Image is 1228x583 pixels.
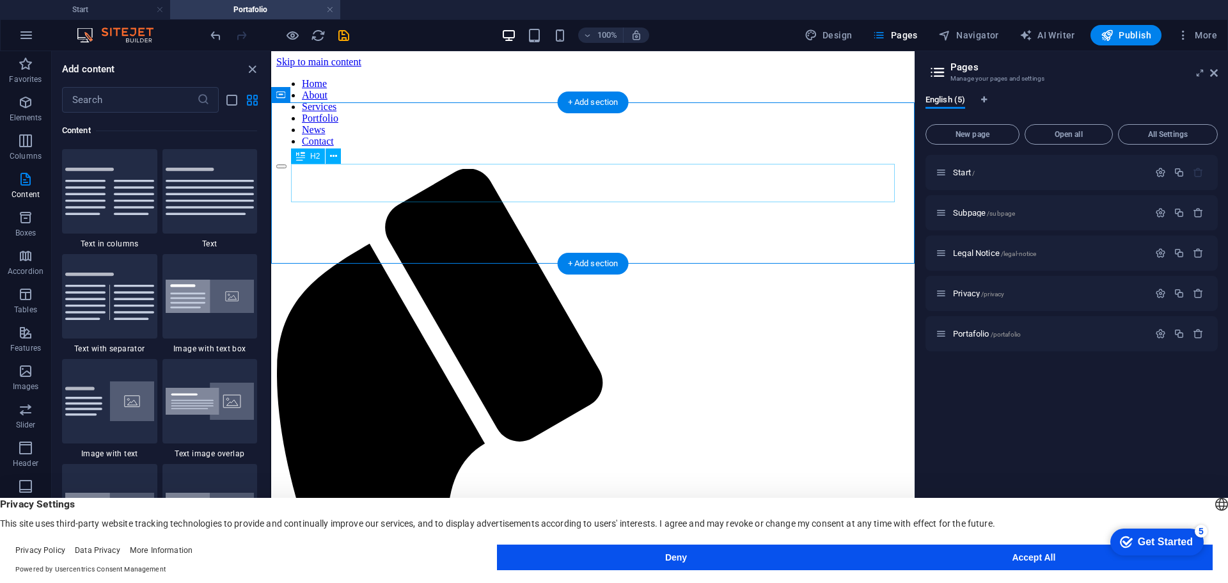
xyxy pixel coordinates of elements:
[938,29,999,42] span: Navigator
[224,92,239,108] button: list-view
[953,208,1015,218] span: Click to open page
[62,87,197,113] input: Search
[162,344,258,354] span: Image with text box
[1174,288,1185,299] div: Duplicate
[208,28,223,43] button: undo
[931,131,1014,138] span: New page
[1124,131,1212,138] span: All Settings
[166,280,255,314] img: image-with-text-box.svg
[62,123,257,138] h6: Content
[336,28,351,43] i: Save (Ctrl+S)
[597,28,618,43] h6: 100%
[1001,250,1037,257] span: /legal-notice
[1019,29,1075,42] span: AI Writer
[949,209,1149,217] div: Subpage/subpage
[166,383,255,420] img: text-image-overlap.svg
[162,359,258,459] div: Text image overlap
[1193,207,1204,218] div: Remove
[1155,248,1166,259] div: Settings
[872,29,917,42] span: Pages
[1025,124,1113,145] button: Open all
[10,113,42,123] p: Elements
[799,25,858,45] button: Design
[1193,248,1204,259] div: Remove
[950,73,1192,84] h3: Manage your pages and settings
[74,28,169,43] img: Editor Logo
[336,28,351,43] button: save
[162,254,258,354] div: Image with text box
[1014,25,1080,45] button: AI Writer
[987,210,1015,217] span: /subpage
[953,289,1004,298] span: Click to open page
[631,29,642,41] i: On resize automatically adjust zoom level to fit chosen device.
[1155,288,1166,299] div: Settings
[1193,288,1204,299] div: Remove
[578,28,624,43] button: 100%
[949,168,1149,177] div: Start/
[162,449,258,459] span: Text image overlap
[15,228,36,238] p: Boxes
[65,273,154,320] img: text-with-separator.svg
[1177,29,1217,42] span: More
[65,381,154,421] img: text-with-image-v4.svg
[10,343,41,353] p: Features
[5,5,90,16] a: Skip to main content
[1174,207,1185,218] div: Duplicate
[1193,167,1204,178] div: The startpage cannot be deleted
[285,28,300,43] button: Click here to leave preview mode and continue editing
[1174,248,1185,259] div: Duplicate
[10,6,104,33] div: Get Started 5 items remaining, 0% complete
[62,344,157,354] span: Text with separator
[65,168,154,215] img: text-in-columns.svg
[949,249,1149,257] div: Legal Notice/legal-notice
[991,331,1021,338] span: /portafolio
[867,25,922,45] button: Pages
[1090,25,1161,45] button: Publish
[1030,131,1107,138] span: Open all
[953,248,1036,258] span: Click to open page
[953,329,1021,339] span: Click to open page
[62,449,157,459] span: Image with text
[925,124,1019,145] button: New page
[972,170,975,177] span: /
[1118,124,1218,145] button: All Settings
[13,381,39,392] p: Images
[950,61,1218,73] h2: Pages
[8,266,43,276] p: Accordion
[38,14,93,26] div: Get Started
[933,25,1004,45] button: Navigator
[14,497,37,507] p: Footer
[949,289,1149,298] div: Privacy/privacy
[13,458,38,468] p: Header
[95,3,107,15] div: 5
[9,74,42,84] p: Favorites
[65,493,154,520] img: wide-image-with-text-aligned.svg
[62,149,157,249] div: Text in columns
[1101,29,1151,42] span: Publish
[1174,328,1185,339] div: Duplicate
[1172,25,1222,45] button: More
[62,359,157,459] div: Image with text
[14,305,37,315] p: Tables
[925,95,1218,119] div: Language Tabs
[166,168,255,215] img: text.svg
[62,61,115,77] h6: Add content
[1155,328,1166,339] div: Settings
[16,420,36,430] p: Slider
[925,92,965,110] span: English (5)
[953,168,975,177] span: Click to open page
[162,149,258,249] div: Text
[10,151,42,161] p: Columns
[1174,167,1185,178] div: Duplicate
[166,493,255,520] img: wide-image-with-text.svg
[62,239,157,249] span: Text in columns
[1155,207,1166,218] div: Settings
[1155,167,1166,178] div: Settings
[558,92,629,113] div: + Add section
[209,28,223,43] i: Undo: Edit headline (Ctrl+Z)
[799,25,858,45] div: Design (Ctrl+Alt+Y)
[162,239,258,249] span: Text
[558,253,629,275] div: + Add section
[311,28,326,43] i: Reload page
[981,291,1004,298] span: /privacy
